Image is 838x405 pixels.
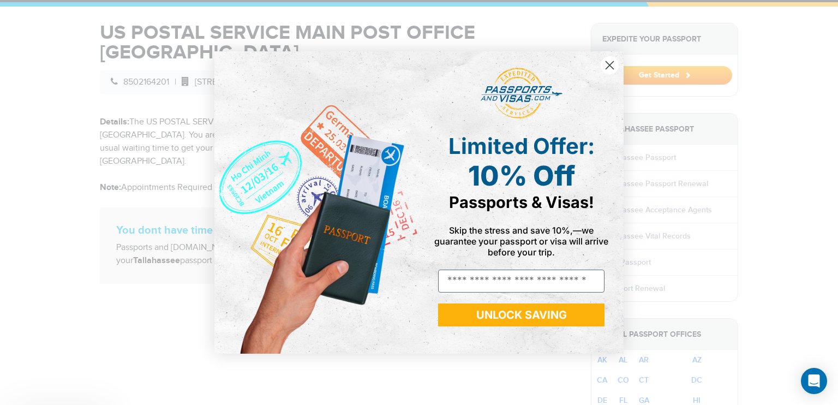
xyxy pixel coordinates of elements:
div: Open Intercom Messenger [801,368,827,394]
button: Close dialog [600,56,619,75]
img: de9cda0d-0715-46ca-9a25-073762a91ba7.png [214,51,419,353]
span: Skip the stress and save 10%,—we guarantee your passport or visa will arrive before your trip. [434,225,608,258]
span: 10% Off [468,159,575,192]
button: UNLOCK SAVING [438,303,604,326]
span: Passports & Visas! [449,193,594,212]
img: passports and visas [481,68,562,119]
span: Limited Offer: [448,133,595,159]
